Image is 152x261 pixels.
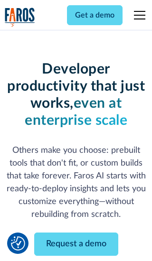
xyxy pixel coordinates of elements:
p: Others make you choose: prebuilt tools that don't fit, or custom builds that take forever. Faros ... [5,144,148,221]
img: Revisit consent button [11,236,25,251]
div: menu [128,4,147,27]
strong: Developer productivity that just works, [7,62,145,111]
button: Cookie Settings [11,236,25,251]
img: Logo of the analytics and reporting company Faros. [5,8,35,27]
a: home [5,8,35,27]
a: Get a demo [67,5,123,25]
a: Request a demo [34,233,118,256]
strong: even at enterprise scale [25,96,127,128]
